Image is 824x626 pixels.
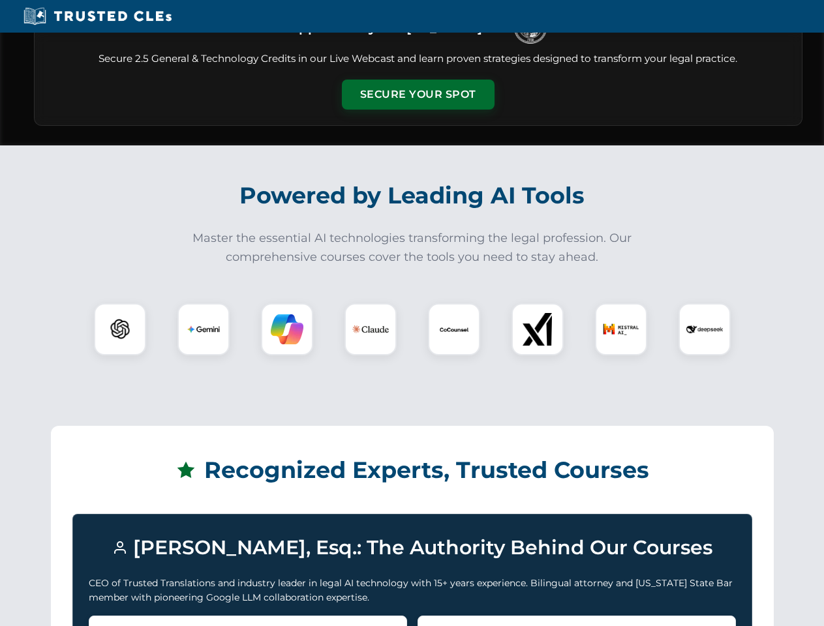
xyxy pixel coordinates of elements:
[20,7,175,26] img: Trusted CLEs
[521,313,554,346] img: xAI Logo
[344,303,397,355] div: Claude
[101,310,139,348] img: ChatGPT Logo
[603,311,639,348] img: Mistral AI Logo
[94,303,146,355] div: ChatGPT
[511,303,564,355] div: xAI
[50,52,786,67] p: Secure 2.5 General & Technology Credits in our Live Webcast and learn proven strategies designed ...
[686,311,723,348] img: DeepSeek Logo
[89,530,736,565] h3: [PERSON_NAME], Esq.: The Authority Behind Our Courses
[72,447,752,493] h2: Recognized Experts, Trusted Courses
[187,313,220,346] img: Gemini Logo
[89,576,736,605] p: CEO of Trusted Translations and industry leader in legal AI technology with 15+ years experience....
[342,80,495,110] button: Secure Your Spot
[438,313,470,346] img: CoCounsel Logo
[428,303,480,355] div: CoCounsel
[271,313,303,346] img: Copilot Logo
[352,311,389,348] img: Claude Logo
[261,303,313,355] div: Copilot
[51,173,774,218] h2: Powered by Leading AI Tools
[184,229,641,267] p: Master the essential AI technologies transforming the legal profession. Our comprehensive courses...
[595,303,647,355] div: Mistral AI
[679,303,731,355] div: DeepSeek
[177,303,230,355] div: Gemini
